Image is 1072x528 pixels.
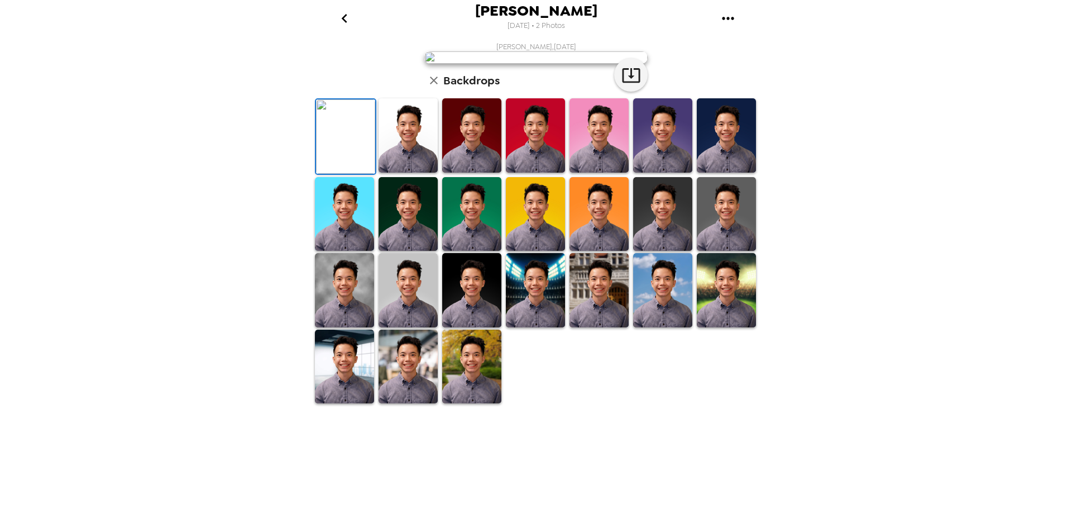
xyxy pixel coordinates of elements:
[496,42,576,51] span: [PERSON_NAME] , [DATE]
[475,3,597,18] span: [PERSON_NAME]
[508,18,565,34] span: [DATE] • 2 Photos
[316,99,375,174] img: Original
[424,51,648,64] img: user
[443,72,500,89] h6: Backdrops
